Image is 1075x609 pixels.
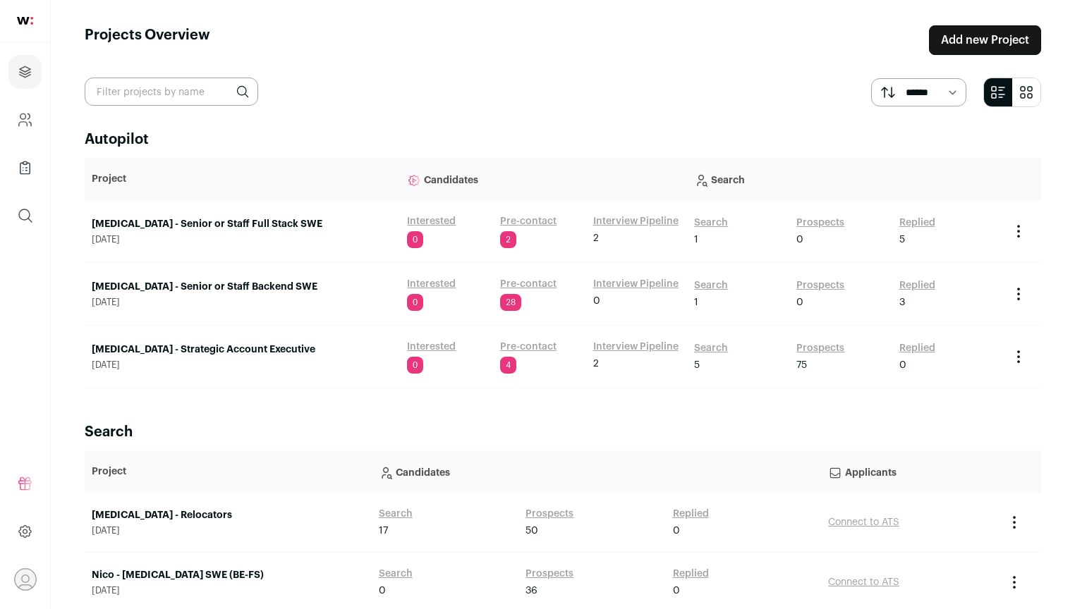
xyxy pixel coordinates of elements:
p: Candidates [379,457,814,486]
a: Connect to ATS [828,577,899,587]
span: [DATE] [92,297,393,308]
button: Project Actions [1006,574,1023,591]
span: 0 [379,584,386,598]
span: [DATE] [92,359,393,371]
a: Interview Pipeline [593,340,679,354]
span: 3 [899,295,905,309]
a: Interested [407,340,456,354]
span: [DATE] [92,234,393,245]
p: Project [92,172,393,186]
a: Interview Pipeline [593,214,679,228]
span: 5 [694,358,700,372]
input: Filter projects by name [85,78,258,106]
button: Project Actions [1010,223,1027,240]
a: [MEDICAL_DATA] - Strategic Account Executive [92,343,393,357]
img: wellfound-shorthand-0d5821cbd27db2630d0214b213865d53afaa358527fdda9d0ea32b1df1b89c2c.svg [17,17,33,25]
a: Pre-contact [500,214,557,228]
button: Project Actions [1006,514,1023,531]
a: Add new Project [929,25,1041,55]
span: 28 [500,294,521,311]
a: Search [379,507,413,521]
p: Candidates [407,165,680,193]
span: 75 [796,358,807,372]
span: 0 [796,233,803,247]
a: [MEDICAL_DATA] - Senior or Staff Full Stack SWE [92,217,393,231]
h2: Autopilot [85,130,1041,149]
a: Prospects [796,278,844,293]
h1: Projects Overview [85,25,210,55]
a: Prospects [526,567,573,581]
a: Interested [407,277,456,291]
a: Prospects [526,507,573,521]
a: Pre-contact [500,340,557,354]
a: Pre-contact [500,277,557,291]
a: [MEDICAL_DATA] - Senior or Staff Backend SWE [92,280,393,294]
a: Nico - [MEDICAL_DATA] SWE (BE-FS) [92,568,365,582]
a: Prospects [796,341,844,355]
a: Projects [8,55,42,89]
span: 2 [500,231,516,248]
a: Interested [407,214,456,228]
span: 0 [407,357,423,374]
span: 0 [796,295,803,309]
span: 0 [407,231,423,248]
button: Project Actions [1010,285,1027,302]
a: Replied [673,507,709,521]
button: Project Actions [1010,348,1027,365]
span: 0 [673,524,680,538]
span: 0 [673,584,680,598]
span: 2 [593,357,599,371]
span: 0 [899,358,906,372]
a: Search [694,341,728,355]
span: 0 [407,294,423,311]
a: Interview Pipeline [593,277,679,291]
a: Replied [673,567,709,581]
p: Search [694,165,995,193]
p: Project [92,465,365,479]
span: 0 [593,294,600,308]
span: 36 [526,584,537,598]
a: Company and ATS Settings [8,103,42,137]
a: Replied [899,341,935,355]
a: Search [379,567,413,581]
span: 5 [899,233,905,247]
span: [DATE] [92,585,365,596]
span: 50 [526,524,538,538]
a: Replied [899,216,935,230]
span: 17 [379,524,388,538]
a: Replied [899,278,935,293]
a: Company Lists [8,151,42,185]
span: 4 [500,357,516,374]
span: [DATE] [92,525,365,536]
a: Connect to ATS [828,517,899,527]
a: [MEDICAL_DATA] - Relocators [92,508,365,522]
p: Applicants [828,457,992,486]
a: Search [694,278,728,293]
a: Search [694,216,728,230]
button: Open dropdown [14,568,37,591]
h2: Search [85,422,1041,442]
span: 1 [694,233,698,247]
span: 2 [593,231,599,245]
span: 1 [694,295,698,309]
a: Prospects [796,216,844,230]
